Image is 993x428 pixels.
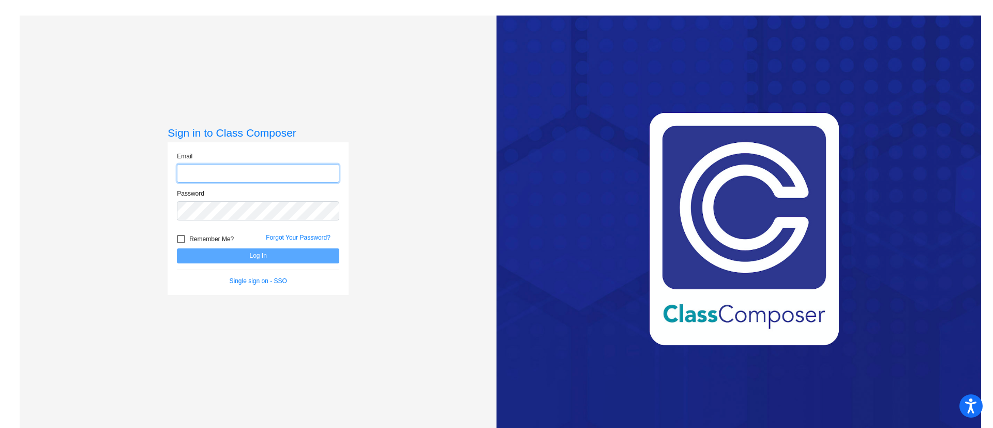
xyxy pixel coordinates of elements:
[230,277,287,285] a: Single sign on - SSO
[177,189,204,198] label: Password
[266,234,330,241] a: Forgot Your Password?
[177,248,339,263] button: Log In
[168,126,349,139] h3: Sign in to Class Composer
[177,152,192,161] label: Email
[189,233,234,245] span: Remember Me?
